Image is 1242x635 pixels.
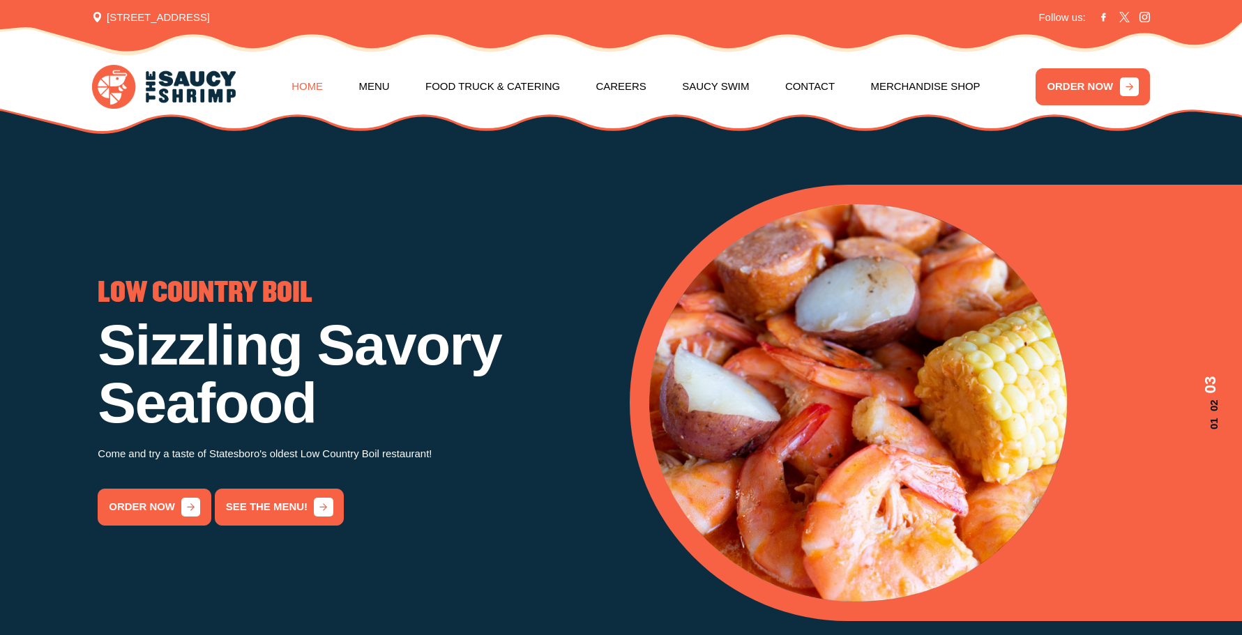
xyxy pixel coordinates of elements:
span: 01 [1199,418,1222,430]
span: [STREET_ADDRESS] [92,10,210,25]
a: ORDER NOW [1036,68,1149,105]
a: See the menu! [215,489,344,525]
a: Merchandise Shop [871,59,980,115]
a: Home [291,59,323,115]
div: 3 / 3 [98,280,612,526]
img: Banner Image [649,204,1068,602]
img: logo [92,65,236,108]
a: Careers [596,59,646,115]
a: order now [98,489,211,525]
a: Menu [359,59,390,115]
a: Saucy Swim [682,59,749,115]
a: Contact [785,59,835,115]
h1: Sizzling Savory Seafood [98,316,612,431]
span: 03 [1199,376,1222,393]
span: LOW COUNTRY BOIL [98,280,312,306]
span: 02 [1199,400,1222,412]
div: 3 / 3 [649,204,1222,602]
span: Follow us: [1038,10,1085,25]
p: Come and try a taste of Statesboro's oldest Low Country Boil restaurant! [98,445,612,463]
a: Food Truck & Catering [425,59,560,115]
